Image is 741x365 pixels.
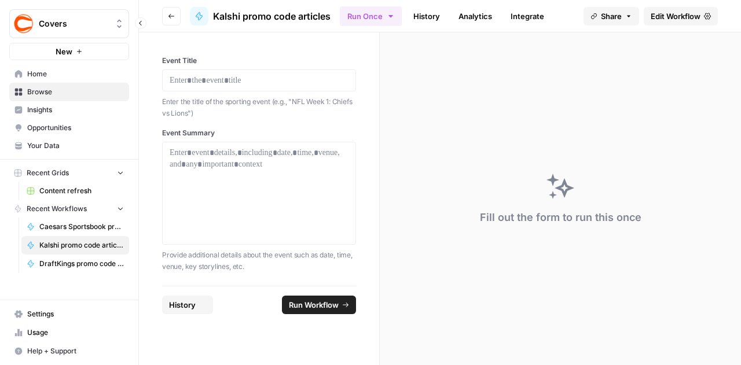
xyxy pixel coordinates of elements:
[27,346,124,356] span: Help + Support
[9,101,129,119] a: Insights
[21,255,129,273] a: DraftKings promo code articles
[213,9,331,23] span: Kalshi promo code articles
[9,9,129,38] button: Workspace: Covers
[56,46,72,57] span: New
[27,327,124,338] span: Usage
[27,105,124,115] span: Insights
[162,96,356,119] p: Enter the title of the sporting event (e.g., "NFL Week 1: Chiefs vs Lions")
[9,83,129,101] a: Browse
[282,296,356,314] button: Run Workflow
[9,137,129,155] a: Your Data
[9,342,129,360] button: Help + Support
[169,299,196,311] span: History
[9,305,129,323] a: Settings
[584,7,639,25] button: Share
[27,69,124,79] span: Home
[162,56,356,66] label: Event Title
[504,7,551,25] a: Integrate
[651,10,700,22] span: Edit Workflow
[39,240,124,250] span: Kalshi promo code articles
[644,7,718,25] a: Edit Workflow
[27,123,124,133] span: Opportunities
[27,87,124,97] span: Browse
[9,164,129,182] button: Recent Grids
[601,10,622,22] span: Share
[27,309,124,319] span: Settings
[162,249,356,272] p: Provide additional details about the event such as date, time, venue, key storylines, etc.
[289,299,339,311] span: Run Workflow
[27,168,69,178] span: Recent Grids
[9,65,129,83] a: Home
[39,259,124,269] span: DraftKings promo code articles
[27,141,124,151] span: Your Data
[190,7,331,25] a: Kalshi promo code articles
[452,7,499,25] a: Analytics
[13,13,34,34] img: Covers Logo
[9,119,129,137] a: Opportunities
[480,209,641,226] div: Fill out the form to run this once
[9,43,129,60] button: New
[39,186,124,196] span: Content refresh
[39,222,124,232] span: Caesars Sportsbook promo code articles
[162,296,213,314] button: History
[406,7,447,25] a: History
[27,204,87,214] span: Recent Workflows
[9,200,129,217] button: Recent Workflows
[21,182,129,200] a: Content refresh
[340,6,402,26] button: Run Once
[162,128,356,138] label: Event Summary
[21,217,129,236] a: Caesars Sportsbook promo code articles
[21,236,129,255] a: Kalshi promo code articles
[39,18,109,30] span: Covers
[9,323,129,342] a: Usage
